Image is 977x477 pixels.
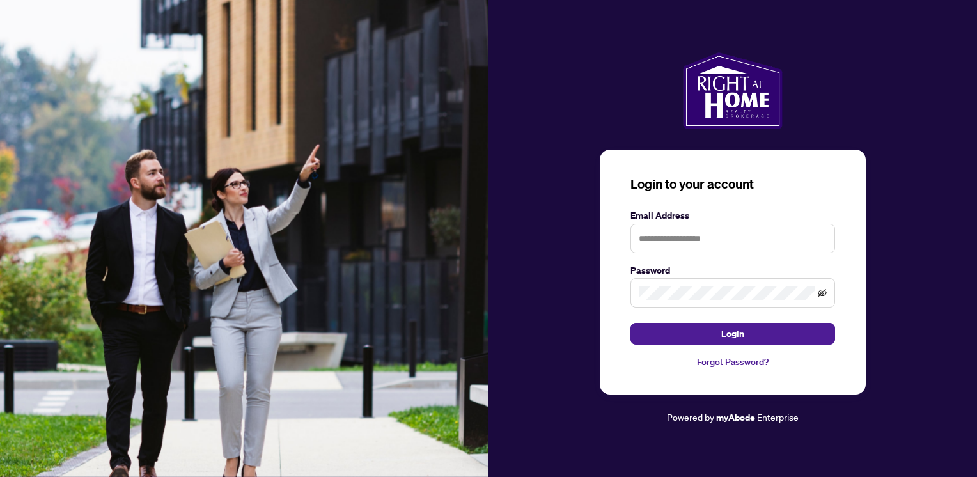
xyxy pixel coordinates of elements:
span: Powered by [667,411,714,423]
span: eye-invisible [818,288,827,297]
a: Forgot Password? [630,355,835,369]
button: Login [630,323,835,345]
span: Login [721,324,744,344]
h3: Login to your account [630,175,835,193]
label: Password [630,263,835,278]
img: ma-logo [683,52,782,129]
span: Enterprise [757,411,799,423]
a: myAbode [716,411,755,425]
label: Email Address [630,208,835,223]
